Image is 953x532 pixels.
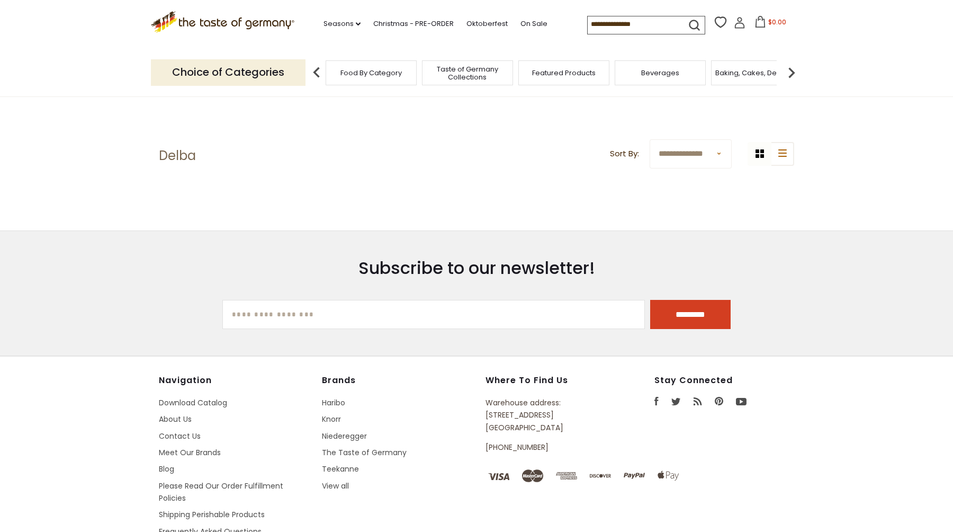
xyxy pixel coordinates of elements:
img: next arrow [781,62,802,83]
a: Please Read Our Order Fulfillment Policies [159,481,283,503]
a: About Us [159,414,192,424]
a: Niederegger [322,431,367,441]
p: Choice of Categories [151,59,305,85]
h3: Subscribe to our newsletter! [222,258,731,279]
a: The Taste of Germany [322,447,407,458]
a: Taste of Germany Collections [425,65,510,81]
a: Seasons [323,18,361,30]
a: Oktoberfest [466,18,508,30]
a: Haribo [322,397,345,408]
button: $0.00 [748,16,793,32]
a: Blog [159,464,174,474]
img: previous arrow [306,62,327,83]
p: Warehouse address: [STREET_ADDRESS] [GEOGRAPHIC_DATA] [486,397,606,434]
a: Meet Our Brands [159,447,221,458]
a: Shipping Perishable Products [159,509,265,520]
h1: Delba [159,148,196,164]
a: Beverages [641,69,679,77]
a: On Sale [520,18,547,30]
a: View all [322,481,349,491]
h4: Brands [322,375,474,386]
a: Teekanne [322,464,359,474]
a: Featured Products [532,69,596,77]
h4: Navigation [159,375,311,386]
h4: Where to find us [486,375,606,386]
h4: Stay Connected [654,375,794,386]
a: Christmas - PRE-ORDER [373,18,454,30]
a: Contact Us [159,431,201,441]
a: Knorr [322,414,341,424]
a: Download Catalog [159,397,227,408]
label: Sort By: [610,147,639,161]
a: Baking, Cakes, Desserts [715,69,797,77]
span: $0.00 [768,17,786,26]
p: [PHONE_NUMBER] [486,441,606,454]
a: Food By Category [340,69,402,77]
